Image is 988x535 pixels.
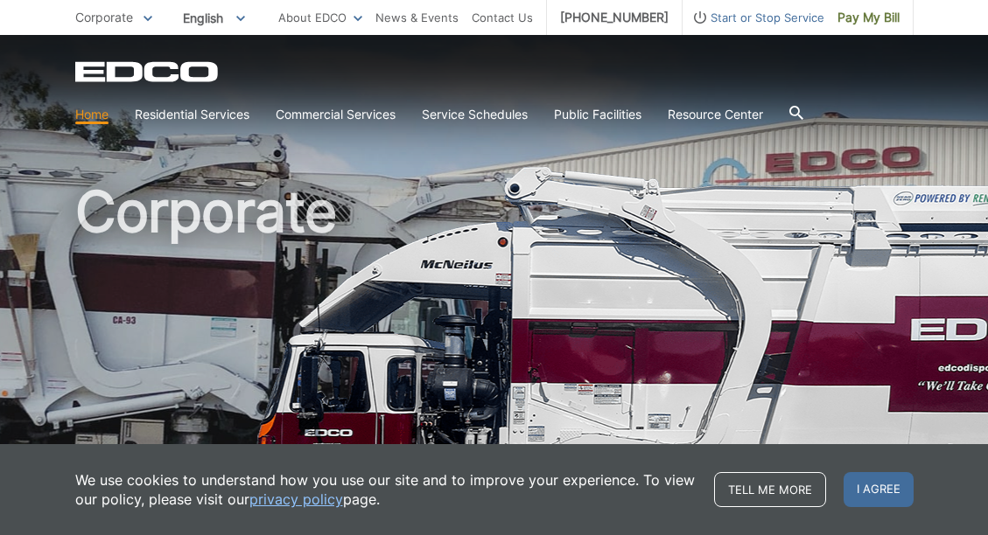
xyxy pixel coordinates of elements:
a: About EDCO [278,8,362,27]
a: Service Schedules [422,105,528,124]
span: I agree [844,472,914,507]
span: Corporate [75,10,133,24]
a: Residential Services [135,105,249,124]
a: Commercial Services [276,105,396,124]
a: News & Events [375,8,459,27]
a: Contact Us [472,8,533,27]
span: English [170,3,258,32]
a: EDCD logo. Return to the homepage. [75,61,221,82]
a: Home [75,105,109,124]
span: Pay My Bill [837,8,900,27]
a: Resource Center [668,105,763,124]
a: Public Facilities [554,105,641,124]
a: privacy policy [249,490,343,509]
p: We use cookies to understand how you use our site and to improve your experience. To view our pol... [75,470,697,509]
a: Tell me more [714,472,826,507]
